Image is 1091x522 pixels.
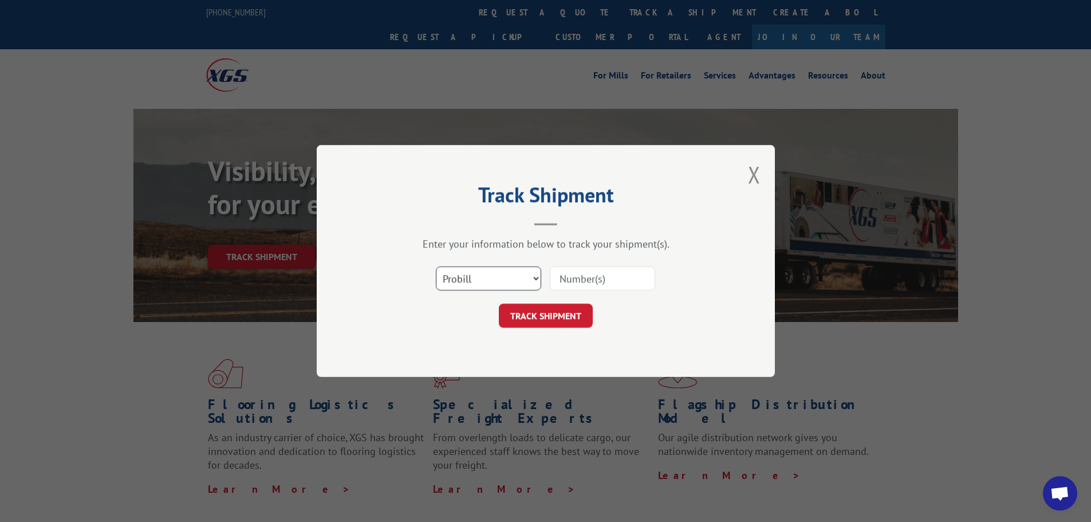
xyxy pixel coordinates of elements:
button: Close modal [748,159,761,190]
h2: Track Shipment [374,187,718,209]
div: Enter your information below to track your shipment(s). [374,237,718,250]
input: Number(s) [550,266,655,291]
div: Open chat [1043,476,1077,511]
button: TRACK SHIPMENT [499,304,593,328]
